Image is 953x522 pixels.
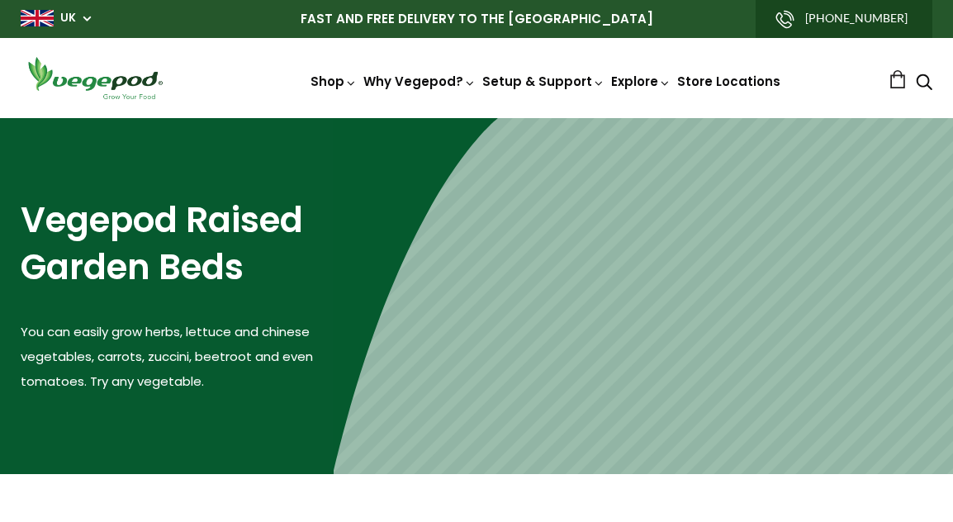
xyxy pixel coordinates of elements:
a: Explore [611,73,671,90]
a: UK [60,10,76,26]
a: Setup & Support [482,73,605,90]
a: Store Locations [677,73,780,90]
img: Vegepod [21,55,169,102]
p: You can easily grow herbs, lettuce and chinese vegetables, carrots, zuccini, beetroot and even to... [21,320,334,394]
a: Search [916,75,932,93]
a: Shop [311,73,357,90]
img: gb_large.png [21,10,54,26]
a: Why Vegepod? [363,73,476,90]
h2: Vegepod Raised Garden Beds [21,197,334,291]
